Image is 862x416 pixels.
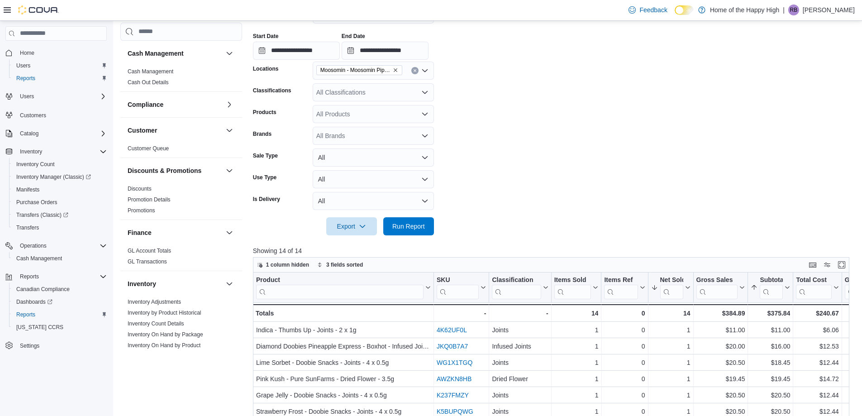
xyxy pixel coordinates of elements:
label: Locations [253,65,279,72]
button: Purchase Orders [9,196,110,209]
span: Promotions [128,207,155,214]
a: Inventory Manager (Classic) [13,172,95,182]
div: 1 [554,341,599,352]
span: Home [16,47,107,58]
a: WG1X1TGQ [437,359,472,366]
button: Cash Management [9,252,110,265]
button: Clear input [411,67,419,74]
h3: Finance [128,228,152,237]
span: Users [13,60,107,71]
label: Is Delivery [253,196,280,203]
span: Canadian Compliance [16,286,70,293]
a: Canadian Compliance [13,284,73,295]
button: Export [326,217,377,235]
span: Cash Management [13,253,107,264]
div: Joints [492,390,548,401]
button: Finance [128,228,222,237]
div: Items Sold [554,276,591,285]
div: Diamond Doobies Pineapple Express - Boxhot - Infused Joints - 2 x 0.5g [256,341,431,352]
p: Showing 14 of 14 [253,246,856,255]
a: Home [16,48,38,58]
div: $19.45 [696,373,745,384]
button: Cash Management [224,48,235,59]
span: Inventory [20,148,42,155]
p: [PERSON_NAME] [803,5,855,15]
span: Users [16,62,30,69]
div: 1 [651,341,690,352]
span: Inventory Count [16,161,55,168]
span: Inventory Transactions [128,353,182,360]
button: Settings [2,339,110,352]
input: Press the down key to open a popover containing a calendar. [253,42,340,60]
span: 3 fields sorted [326,261,363,268]
label: Brands [253,130,271,138]
div: $12.44 [796,390,838,401]
a: Transfers (Classic) [9,209,110,221]
div: Discounts & Promotions [120,183,242,220]
div: $11.00 [696,325,745,335]
div: 0 [604,308,645,319]
div: Dried Flower [492,373,548,384]
a: Inventory Count Details [128,320,184,327]
div: Totals [256,308,431,319]
span: Canadian Compliance [13,284,107,295]
div: $375.84 [751,308,790,319]
span: Transfers [16,224,39,231]
h3: Cash Management [128,49,184,58]
span: Cash Management [16,255,62,262]
span: Purchase Orders [16,199,57,206]
span: Cash Management [128,68,173,75]
div: 0 [604,357,645,368]
button: Total Cost [796,276,838,299]
span: Catalog [20,130,38,137]
button: Transfers [9,221,110,234]
div: SKU URL [437,276,479,299]
div: Finance [120,245,242,271]
a: Users [13,60,34,71]
button: 1 column hidden [253,259,313,270]
div: 1 [651,325,690,335]
div: 0 [604,373,645,384]
a: Inventory Adjustments [128,299,181,305]
label: Products [253,109,276,116]
span: Inventory On Hand by Product [128,342,200,349]
button: Home [2,46,110,59]
button: Discounts & Promotions [224,165,235,176]
h3: Customer [128,126,157,135]
button: Keyboard shortcuts [807,259,818,270]
span: Dashboards [16,298,52,306]
button: All [313,192,434,210]
span: Inventory by Product Historical [128,309,201,316]
span: Operations [16,240,107,251]
div: $384.89 [696,308,745,319]
span: Customers [16,109,107,120]
span: Reports [13,73,107,84]
button: Reports [9,308,110,321]
a: Dashboards [9,296,110,308]
span: Dashboards [13,296,107,307]
button: Discounts & Promotions [128,166,222,175]
div: SKU [437,276,479,285]
span: Purchase Orders [13,197,107,208]
div: 1 [554,390,599,401]
div: $18.45 [751,357,790,368]
a: K237FMZY [437,392,469,399]
a: Reports [13,309,39,320]
div: Product [256,276,424,299]
button: Customer [128,126,222,135]
div: 0 [604,390,645,401]
div: Net Sold [660,276,683,299]
button: Reports [2,270,110,283]
span: Settings [20,342,39,349]
button: Open list of options [421,67,429,74]
a: Inventory On Hand by Package [128,331,203,338]
button: Inventory [2,145,110,158]
span: Reports [20,273,39,280]
span: Manifests [13,184,107,195]
span: Manifests [16,186,39,193]
button: Users [16,91,38,102]
span: [US_STATE] CCRS [16,324,63,331]
img: Cova [18,5,59,14]
span: Transfers [13,222,107,233]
